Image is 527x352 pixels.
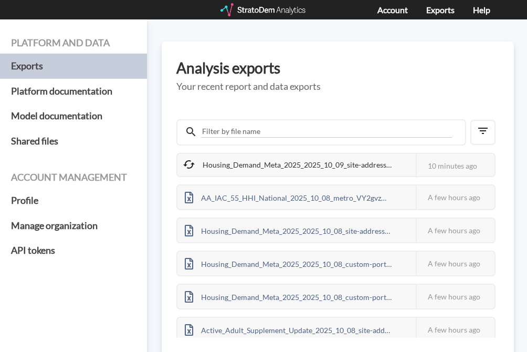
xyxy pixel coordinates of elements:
a: Exports [11,54,136,79]
a: Active_Adult_Supplement_Update_2025_10_08_site-addresses_0qkkO9qb.xlsx [177,324,399,333]
div: Housing_Demand_Meta_2025_2025_10_08_custom-portfolio_6qWXBK7g.xlsx [177,285,399,308]
div: A few hours ago [416,318,494,341]
a: Platform documentation [11,79,136,104]
div: Housing_Demand_Meta_2025_2025_10_08_custom-portfolio_6qWXBK7g.xlsx [177,252,399,275]
a: Housing_Demand_Meta_2025_2025_10_08_site-addresses_6qWXBK7g.xlsx [177,225,399,234]
a: Housing_Demand_Meta_2025_2025_10_08_custom-portfolio_6qWXBK7g.xlsx [177,291,399,300]
a: AA_IAC_55_HHI_National_2025_10_08_metro_VY2gvzDJ.xlsx [177,192,399,201]
div: A few hours ago [416,219,494,242]
a: Exports [426,5,455,15]
div: Housing_Demand_Meta_2025_2025_10_09_site-addresses_6qWXBK7g.xlsx [177,154,399,176]
div: Active_Adult_Supplement_Update_2025_10_08_site-addresses_0qkkO9qb.xlsx [177,318,399,341]
a: Account [377,5,408,15]
a: Housing_Demand_Meta_2025_2025_10_08_custom-portfolio_6qWXBK7g.xlsx [177,258,399,267]
h4: Account management [11,172,136,183]
h4: Platform and data [11,38,136,48]
div: A few hours ago [416,285,494,308]
div: AA_IAC_55_HHI_National_2025_10_08_metro_VY2gvzDJ.xlsx [177,185,399,209]
h5: Your recent report and data exports [176,81,499,92]
div: Housing_Demand_Meta_2025_2025_10_08_site-addresses_6qWXBK7g.xlsx [177,219,399,242]
a: Profile [11,188,136,213]
a: Manage organization [11,213,136,239]
h3: Analysis exports [176,60,499,76]
a: Help [473,5,490,15]
a: Shared files [11,129,136,154]
div: A few hours ago [416,252,494,275]
a: API tokens [11,238,136,263]
div: A few hours ago [416,185,494,209]
div: 10 minutes ago [416,154,494,178]
input: Filter by file name [201,126,452,138]
a: Model documentation [11,103,136,129]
